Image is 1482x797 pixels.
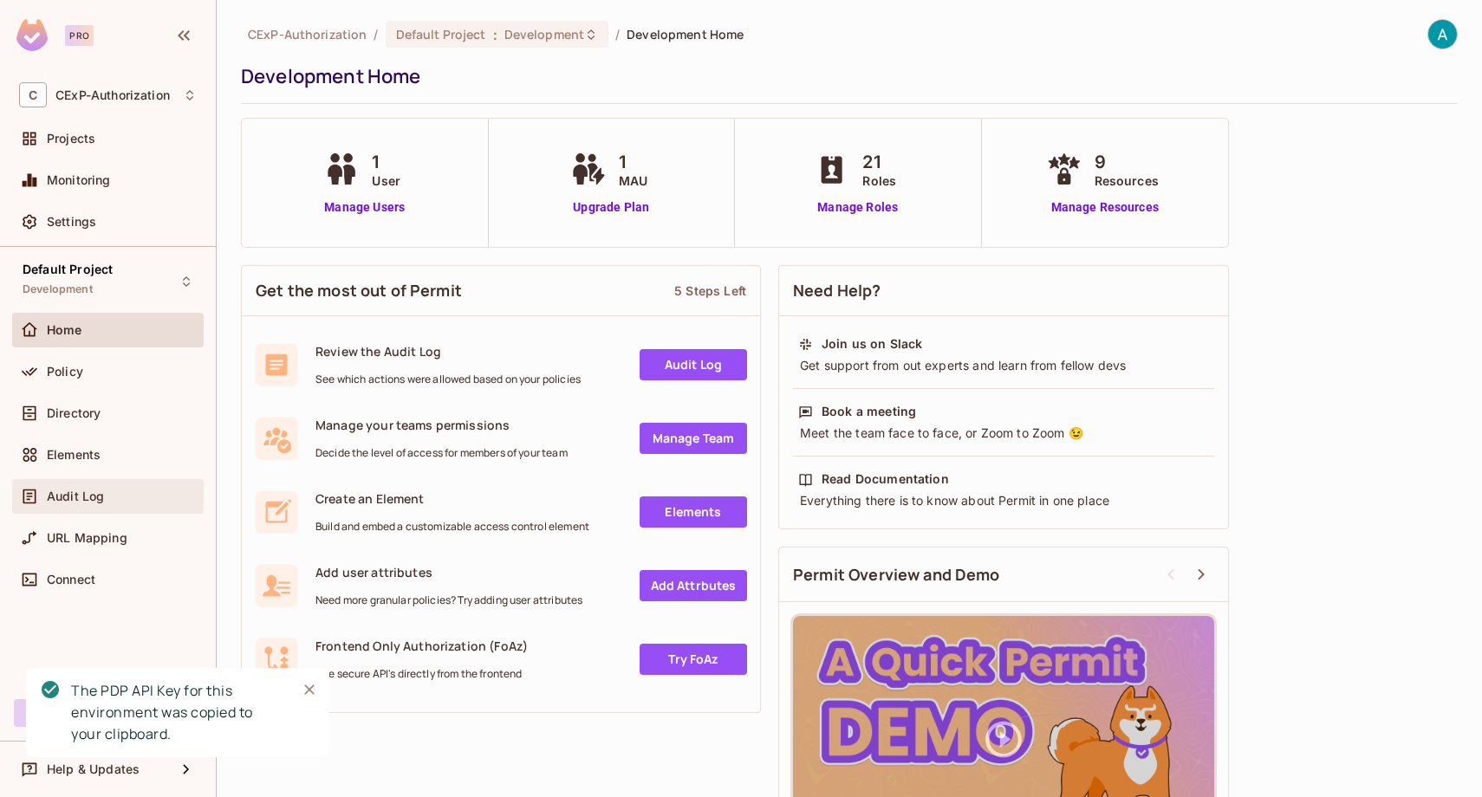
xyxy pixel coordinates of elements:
[640,423,747,454] a: Manage Team
[320,198,409,217] a: Manage Users
[1043,198,1167,217] a: Manage Resources
[1095,172,1159,190] span: Resources
[241,63,1449,89] div: Development Home
[315,373,581,386] span: See which actions were allowed based on your policies
[372,149,400,175] span: 1
[256,280,462,301] span: Get the most out of Permit
[822,403,916,420] div: Book a meeting
[1428,20,1457,49] img: Authorization CExP
[822,335,922,353] div: Join us on Slack
[674,282,746,299] div: 5 Steps Left
[315,564,582,580] span: Add user attributes
[396,26,486,42] span: Default Project
[23,262,113,276] span: Default Project
[296,677,322,703] button: Close
[315,593,582,607] span: Need more granular policies? Try adding user attributes
[315,490,589,507] span: Create an Element
[798,424,1209,442] div: Meet the team face to face, or Zoom to Zoom 😉
[315,667,528,681] span: Use secure API's directly from the frontend
[315,446,568,460] span: Decide the level of access for members of your team
[47,215,96,229] span: Settings
[640,644,747,675] a: Try FoAz
[567,198,656,217] a: Upgrade Plan
[619,172,647,190] span: MAU
[65,25,94,46] div: Pro
[504,26,584,42] span: Development
[55,88,170,102] span: Workspace: CExP-Authorization
[19,82,47,107] span: C
[71,680,283,745] div: The PDP API Key for this environment was copied to your clipboard.
[862,149,896,175] span: 21
[47,573,95,586] span: Connect
[798,357,1209,374] div: Get support from out experts and learn from fellow devs
[822,470,949,488] div: Read Documentation
[47,323,82,337] span: Home
[615,26,620,42] li: /
[627,26,744,42] span: Development Home
[640,496,747,528] a: Elements
[248,26,367,42] span: the active workspace
[793,564,1000,586] span: Permit Overview and Demo
[1095,149,1159,175] span: 9
[640,349,747,380] a: Audit Log
[793,280,881,301] span: Need Help?
[619,149,647,175] span: 1
[315,520,589,534] span: Build and embed a customizable access control element
[798,492,1209,509] div: Everything there is to know about Permit in one place
[640,570,747,601] a: Add Attrbutes
[47,406,101,420] span: Directory
[47,173,111,187] span: Monitoring
[315,417,568,433] span: Manage your teams permissions
[315,638,528,654] span: Frontend Only Authorization (FoAz)
[374,26,378,42] li: /
[47,365,83,379] span: Policy
[315,343,581,360] span: Review the Audit Log
[23,282,93,296] span: Development
[372,172,400,190] span: User
[47,531,127,545] span: URL Mapping
[16,19,48,51] img: SReyMgAAAABJRU5ErkJggg==
[47,132,95,146] span: Projects
[47,489,104,503] span: Audit Log
[492,28,498,42] span: :
[810,198,905,217] a: Manage Roles
[862,172,896,190] span: Roles
[47,448,101,462] span: Elements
